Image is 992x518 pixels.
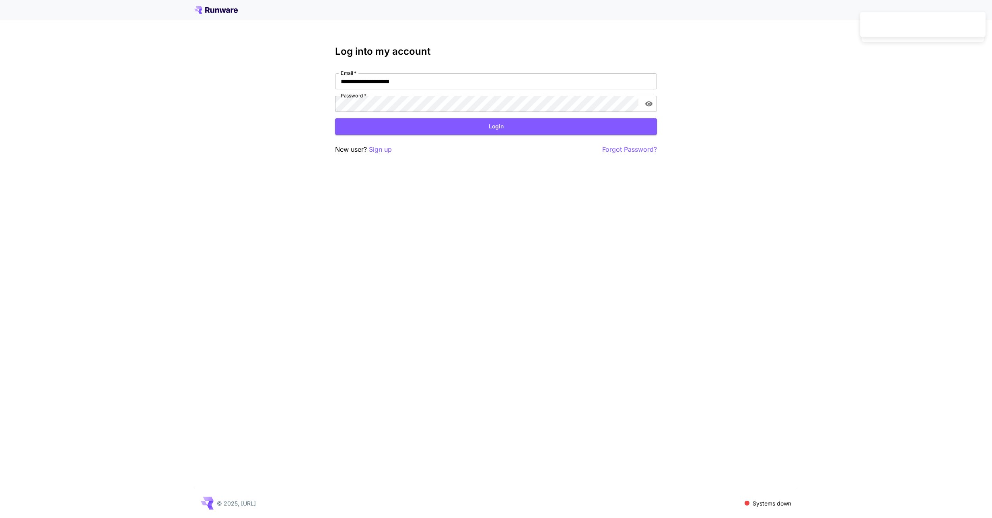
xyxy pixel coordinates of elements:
p: New user? [335,144,392,155]
p: Systems down [753,499,791,508]
button: Sign up [369,144,392,155]
label: Password [341,92,366,99]
button: toggle password visibility [642,97,656,111]
label: Email [341,70,356,76]
button: Login [335,118,657,135]
h3: Log into my account [335,46,657,57]
p: © 2025, [URL] [217,499,256,508]
button: Forgot Password? [602,144,657,155]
